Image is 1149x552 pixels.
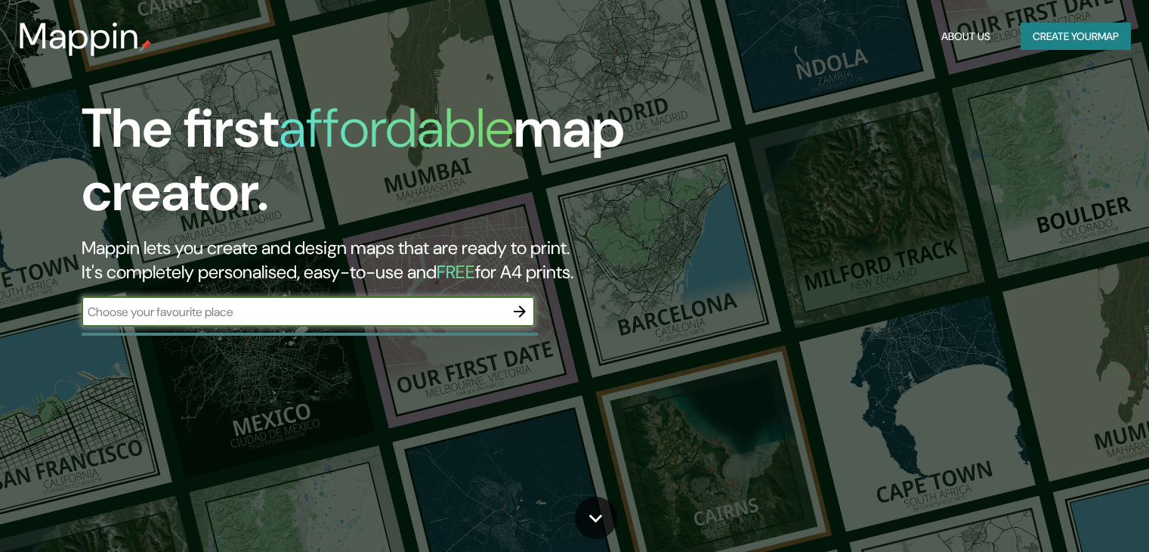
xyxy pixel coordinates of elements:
h3: Mappin [18,15,140,57]
h5: FREE [437,260,475,284]
img: mappin-pin [140,39,152,51]
h2: Mappin lets you create and design maps that are ready to print. It's completely personalised, eas... [82,236,656,284]
button: Create yourmap [1021,23,1131,51]
h1: affordable [279,93,514,163]
h1: The first map creator. [82,97,656,236]
input: Choose your favourite place [82,303,505,321]
button: About Us [935,23,996,51]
